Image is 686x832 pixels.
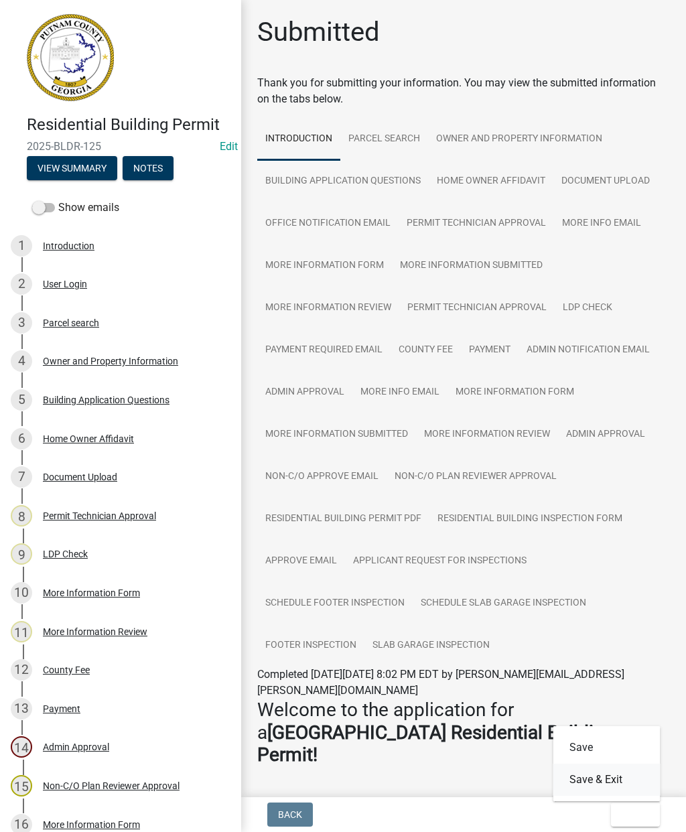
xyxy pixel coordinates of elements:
[11,235,32,257] div: 1
[11,736,32,758] div: 14
[413,582,594,625] a: Schedule Slab Garage Inspection
[392,245,551,287] a: More Information Submitted
[257,540,345,583] a: Approve Email
[257,699,670,766] h3: Welcome to the application for a
[554,202,649,245] a: More Info Email
[387,456,565,498] a: Non-C/O Plan Reviewer Approval
[257,329,391,372] a: Payment Required Email
[220,140,238,153] a: Edit
[43,549,88,559] div: LDP Check
[257,287,399,330] a: More Information Review
[11,505,32,527] div: 8
[43,781,180,790] div: Non-C/O Plan Reviewer Approval
[257,456,387,498] a: Non-C/O Approve Email
[257,582,413,625] a: Schedule Footer Inspection
[352,371,448,414] a: More Info Email
[11,698,32,719] div: 13
[278,809,302,820] span: Back
[257,721,614,766] strong: [GEOGRAPHIC_DATA] Residential Building Permit!
[611,803,660,827] button: Exit
[399,202,554,245] a: Permit Technician Approval
[622,809,641,820] span: Exit
[11,582,32,604] div: 10
[391,329,461,372] a: County Fee
[257,624,364,667] a: Footer Inspection
[43,395,169,405] div: Building Application Questions
[27,115,230,135] h4: Residential Building Permit
[43,588,140,598] div: More Information Form
[11,621,32,642] div: 11
[257,668,624,697] span: Completed [DATE][DATE] 8:02 PM EDT by [PERSON_NAME][EMAIL_ADDRESS][PERSON_NAME][DOMAIN_NAME]
[11,428,32,449] div: 6
[27,156,117,180] button: View Summary
[43,318,99,328] div: Parcel search
[257,245,392,287] a: More Information Form
[43,704,80,713] div: Payment
[43,241,94,251] div: Introduction
[11,466,32,488] div: 7
[257,413,416,456] a: More Information Submitted
[558,413,653,456] a: Admin Approval
[257,118,340,161] a: Introduction
[11,775,32,796] div: 15
[267,803,313,827] button: Back
[257,498,429,541] a: Residential Building Permit PDF
[429,498,630,541] a: Residential Building Inspection Form
[429,160,553,203] a: Home Owner Affidavit
[27,163,117,174] wm-modal-confirm: Summary
[257,202,399,245] a: Office Notification Email
[43,820,140,829] div: More Information Form
[11,312,32,334] div: 3
[553,726,661,801] div: Exit
[43,279,87,289] div: User Login
[43,511,156,521] div: Permit Technician Approval
[11,273,32,295] div: 2
[43,665,90,675] div: County Fee
[11,389,32,411] div: 5
[257,160,429,203] a: Building Application Questions
[11,543,32,565] div: 9
[257,75,670,107] div: Thank you for submitting your information. You may view the submitted information on the tabs below.
[399,287,555,330] a: Permit Technician Approval
[257,16,380,48] h1: Submitted
[519,329,658,372] a: Admin Notification Email
[555,287,620,330] a: LDP Check
[43,742,109,752] div: Admin Approval
[11,659,32,681] div: 12
[43,627,147,636] div: More Information Review
[257,371,352,414] a: Admin Approval
[340,118,428,161] a: Parcel search
[553,732,661,764] button: Save
[27,14,114,101] img: Putnam County, Georgia
[553,160,658,203] a: Document Upload
[345,540,535,583] a: Applicant Request for Inspections
[448,371,582,414] a: More Information Form
[32,200,119,216] label: Show emails
[43,472,117,482] div: Document Upload
[461,329,519,372] a: Payment
[416,413,558,456] a: More Information Review
[27,140,214,153] span: 2025-BLDR-125
[123,156,174,180] button: Notes
[220,140,238,153] wm-modal-confirm: Edit Application Number
[11,350,32,372] div: 4
[43,434,134,443] div: Home Owner Affidavit
[123,163,174,174] wm-modal-confirm: Notes
[364,624,498,667] a: Slab Garage Inspection
[428,118,610,161] a: Owner and Property Information
[553,764,661,796] button: Save & Exit
[43,356,178,366] div: Owner and Property Information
